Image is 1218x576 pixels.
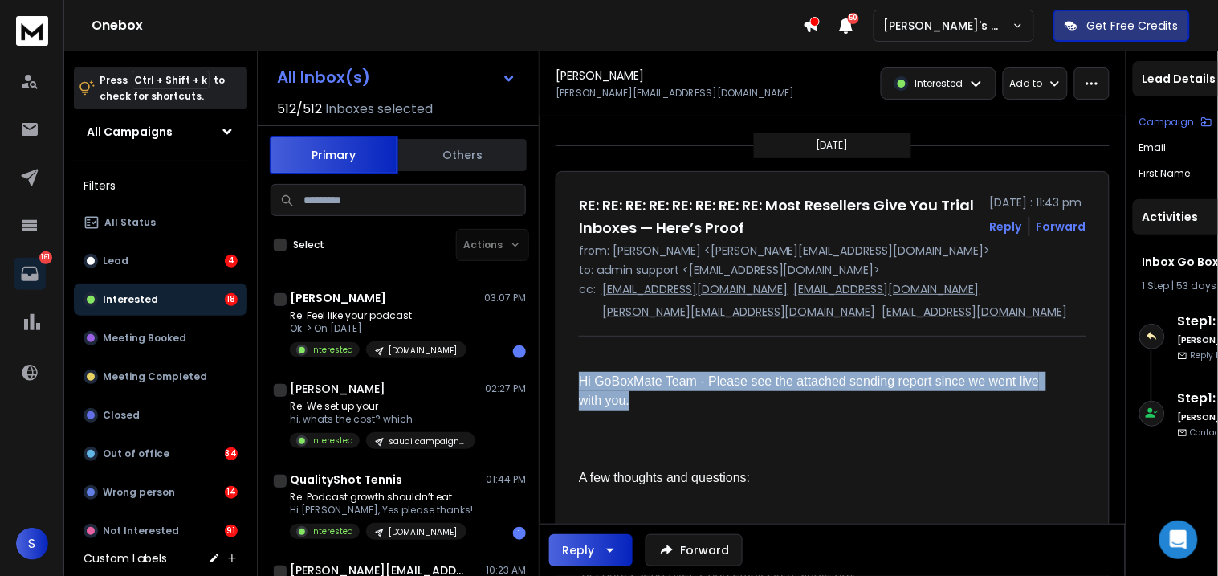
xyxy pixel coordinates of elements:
p: Meeting Completed [103,370,207,383]
span: A few thoughts and questions: [579,471,750,484]
p: All Status [104,216,156,229]
h1: QualityShot Tennis [290,472,402,488]
label: Select [293,239,324,251]
span: Ctrl + Shift + k [132,71,210,89]
p: First Name [1139,167,1191,180]
p: Closed [103,409,140,422]
button: Get Free Credits [1053,10,1190,42]
p: Hi [PERSON_NAME], Yes please thanks! [290,504,473,517]
button: Out of office34 [74,438,247,470]
div: 1 [513,527,526,540]
p: to: admin support <[EMAIL_ADDRESS][DOMAIN_NAME]> [579,262,1086,278]
p: Interested [915,77,963,90]
span: 1 Step [1143,279,1170,292]
div: 4 [225,255,238,268]
button: Interested18 [74,284,247,316]
p: [DOMAIN_NAME] [389,345,457,357]
span: 512 / 512 [277,100,322,119]
button: All Status [74,206,247,239]
button: Reply [990,219,1022,235]
p: 01:44 PM [486,473,526,486]
button: Wrong person14 [74,476,247,509]
h1: All Campaigns [87,124,173,140]
div: Reply [562,542,594,558]
p: [PERSON_NAME][EMAIL_ADDRESS][DOMAIN_NAME] [556,87,795,100]
img: logo [16,16,48,46]
h3: Filters [74,174,247,197]
button: Reply [549,534,633,566]
button: Meeting Completed [74,361,247,393]
div: 1 [513,345,526,358]
p: Add to [1010,77,1043,90]
p: Press to check for shortcuts. [100,72,225,104]
button: All Campaigns [74,116,247,148]
div: 34 [225,447,238,460]
div: Forward [1037,219,1086,235]
p: from: [PERSON_NAME] <[PERSON_NAME][EMAIL_ADDRESS][DOMAIN_NAME]> [579,243,1086,259]
p: Email [1139,141,1167,154]
p: [DATE] : 11:43 pm [990,194,1086,210]
p: Interested [103,293,158,306]
p: Campaign [1139,116,1195,129]
h1: [PERSON_NAME] [556,67,644,84]
span: 50 [848,13,859,24]
p: saudi campaign HealDNS [389,435,466,447]
p: hi, whats the cost? which [290,413,475,426]
button: Not Interested91 [74,515,247,547]
button: Campaign [1139,116,1212,129]
button: All Inbox(s) [264,61,529,93]
p: Out of office [103,447,169,460]
h3: Inboxes selected [325,100,433,119]
h1: Onebox [92,16,803,35]
p: 02:27 PM [485,382,526,395]
p: [PERSON_NAME][EMAIL_ADDRESS][DOMAIN_NAME] [602,304,876,320]
p: [EMAIL_ADDRESS][DOMAIN_NAME] [602,281,788,297]
p: Meeting Booked [103,332,186,345]
p: Wrong person [103,486,175,499]
h1: All Inbox(s) [277,69,370,85]
p: [DATE] [817,139,849,152]
p: 03:07 PM [484,292,526,304]
h1: [PERSON_NAME] [290,290,386,306]
button: Lead4 [74,245,247,277]
p: Lead Details [1143,71,1216,87]
button: Closed [74,399,247,431]
h1: RE: RE: RE: RE: RE: RE: RE: RE: Most Resellers Give You Trial Inboxes — Here’s Proof [579,194,980,239]
p: Re: Feel like your podcast [290,309,466,322]
p: [EMAIL_ADDRESS][DOMAIN_NAME] [882,304,1068,320]
div: 18 [225,293,238,306]
p: [DOMAIN_NAME] [389,526,457,538]
p: [EMAIL_ADDRESS][DOMAIN_NAME] [794,281,980,297]
p: Interested [311,344,353,356]
button: S [16,528,48,560]
p: Re: We set up your [290,400,475,413]
p: 161 [39,251,52,264]
p: Ok. > On [DATE] [290,322,466,335]
span: Hi GoBoxMate Team - Please see the attached sending report since we went live with you. [579,374,1043,407]
a: 161 [14,258,46,290]
div: Open Intercom Messenger [1159,521,1198,559]
h1: [PERSON_NAME] [290,381,385,397]
p: [PERSON_NAME]'s Workspace [884,18,1012,34]
p: Get Free Credits [1087,18,1179,34]
h3: Custom Labels [84,550,167,566]
p: Not Interested [103,525,179,537]
button: Primary [270,136,398,174]
p: Re: Podcast growth shouldn’t eat [290,491,473,504]
button: Meeting Booked [74,322,247,354]
button: Forward [646,534,743,566]
p: Interested [311,525,353,537]
div: 14 [225,486,238,499]
p: cc: [579,281,596,320]
p: Interested [311,435,353,447]
p: Lead [103,255,128,268]
div: 91 [225,525,238,537]
button: Others [398,137,527,173]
